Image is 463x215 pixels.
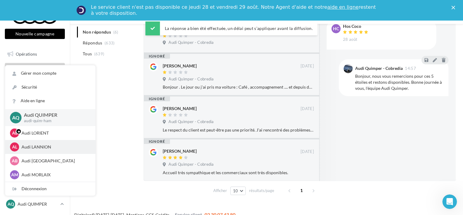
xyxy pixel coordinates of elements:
[343,37,357,42] span: 28 août
[4,63,66,76] a: Boîte de réception44
[355,66,403,70] div: Audi Quimper - Cobredia
[145,21,318,35] div: La réponse a bien été effectuée, un délai peut s’appliquer avant la diffusion.
[94,51,105,56] span: (639)
[4,78,66,91] a: Visibilité en ligne
[5,182,95,196] div: Déconnexion
[163,148,197,154] div: [PERSON_NAME]
[301,149,314,155] span: [DATE]
[5,198,65,210] a: AQ Audi QUIMPER
[22,144,88,150] p: Audi LANNION
[8,201,14,207] span: AQ
[163,127,314,133] div: Le respect du client est peut-être pas une priorité. J'ai rencontré des problèmes d'arrêt moteur ...
[327,4,358,10] a: aide en ligne
[405,67,416,70] span: 14:57
[12,130,17,136] span: AL
[5,80,95,94] a: Sécurité
[163,63,197,69] div: [PERSON_NAME]
[233,188,238,193] span: 10
[168,40,214,45] span: Audi Quimper - Cobredia
[301,64,314,69] span: [DATE]
[5,67,95,80] a: Gérer mon compte
[24,112,86,119] p: Audi QUIMPER
[4,48,66,60] a: Opérations
[451,5,458,9] div: Fermer
[343,24,370,28] div: Hos Coco
[12,144,17,150] span: AL
[22,130,88,136] p: Audi LORIENT
[163,170,314,176] div: Accueil très sympathique et les commerciaux sont très disponibles.
[249,188,274,194] span: résultats/page
[230,187,246,195] button: 10
[76,5,86,15] img: Profile image for Service-Client
[24,118,86,124] p: audi-quim-ham
[163,106,197,112] div: [PERSON_NAME]
[12,158,18,164] span: AB
[168,162,214,167] span: Audi Quimper - Cobredia
[5,94,95,108] a: Aide en ligne
[144,139,170,144] div: ignoré
[168,119,214,125] span: Audi Quimper - Cobredia
[105,41,115,45] span: (633)
[333,26,339,32] span: HC
[11,172,18,178] span: AM
[5,29,65,39] button: Nouvelle campagne
[144,96,170,101] div: ignoré
[4,93,66,106] a: Campagnes
[22,158,88,164] p: Audi [GEOGRAPHIC_DATA]
[144,54,170,59] div: ignoré
[442,194,457,209] iframe: Intercom live chat
[4,109,66,121] a: Médiathèque
[18,201,58,207] p: Audi QUIMPER
[297,186,306,195] span: 1
[213,188,227,194] span: Afficher
[83,51,92,57] span: Tous
[16,51,37,57] span: Opérations
[12,114,19,121] span: AQ
[91,4,377,16] div: Le service client n'est pas disponible ce jeudi 28 et vendredi 29 août. Notre Agent d'aide et not...
[4,123,66,141] a: PLV et print personnalisable
[168,77,214,82] span: Audi Quimper - Cobredia
[355,73,444,91] div: Bonjour, nous vous remercions pour ces 5 étoiles et restons disponibles. Bonne journée à vous, l'...
[163,84,314,90] div: Bonjour . Le jour ou j'ai pris ma voiture : Café , accompagnement .... et depuis dėlaisement de t...
[22,172,88,178] p: Audi MORLAIX
[83,40,102,46] span: Répondus
[301,106,314,112] span: [DATE]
